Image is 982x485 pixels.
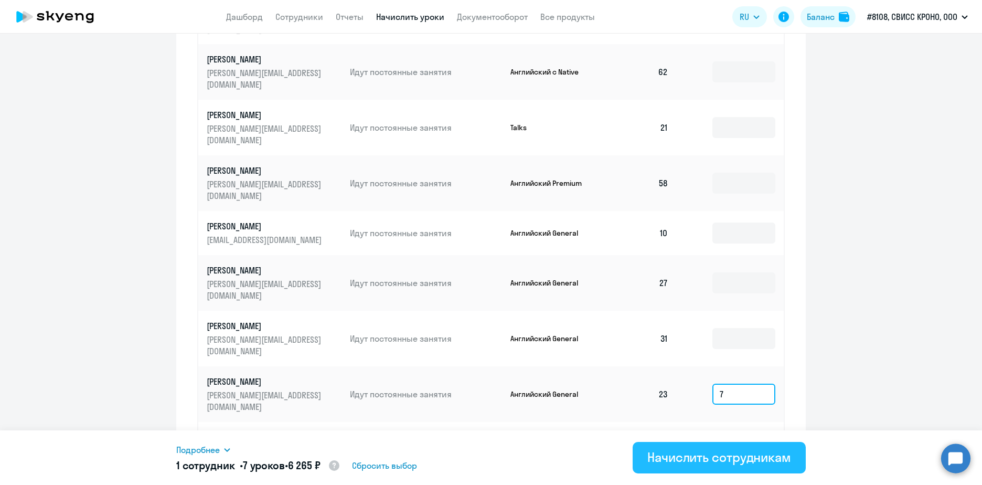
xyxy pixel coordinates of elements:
td: 10 [603,211,677,255]
p: [PERSON_NAME] [207,165,324,176]
p: Talks [510,123,589,132]
p: Идут постоянные занятия [350,227,502,239]
p: [PERSON_NAME] [207,376,324,387]
p: [PERSON_NAME] [207,320,324,332]
button: Начислить сотрудникам [633,442,806,473]
p: Английский General [510,278,589,288]
div: Начислить сотрудникам [647,449,791,466]
a: [PERSON_NAME][PERSON_NAME][EMAIL_ADDRESS][DOMAIN_NAME] [207,376,341,413]
p: [PERSON_NAME] [207,265,324,276]
p: [PERSON_NAME][EMAIL_ADDRESS][DOMAIN_NAME] [207,123,324,146]
a: Дашборд [226,12,263,22]
a: Начислить уроки [376,12,444,22]
p: [PERSON_NAME] [207,220,324,232]
td: 27 [603,255,677,311]
h5: 1 сотрудник • • [176,458,340,474]
a: Документооборот [457,12,528,22]
span: 6 265 ₽ [288,459,321,472]
a: [PERSON_NAME][PERSON_NAME][EMAIL_ADDRESS][DOMAIN_NAME] [207,165,341,202]
a: [PERSON_NAME][PERSON_NAME][EMAIL_ADDRESS][DOMAIN_NAME] [207,320,341,357]
a: [PERSON_NAME][PERSON_NAME][EMAIL_ADDRESS][DOMAIN_NAME] [207,109,341,146]
a: [PERSON_NAME][PERSON_NAME][EMAIL_ADDRESS][DOMAIN_NAME] [207,265,341,301]
p: Идут постоянные занятия [350,177,502,189]
p: Идут постоянные занятия [350,333,502,344]
td: 31 [603,311,677,366]
a: [PERSON_NAME][EMAIL_ADDRESS][DOMAIN_NAME] [207,220,341,246]
td: 62 [603,44,677,100]
p: [PERSON_NAME] [207,54,324,65]
p: Идут постоянные занятия [350,388,502,400]
a: Все продукты [540,12,595,22]
p: [EMAIL_ADDRESS][DOMAIN_NAME] [207,234,324,246]
p: [PERSON_NAME][EMAIL_ADDRESS][DOMAIN_NAME] [207,178,324,202]
button: Балансbalance [800,6,856,27]
span: RU [740,10,749,23]
a: [PERSON_NAME][PERSON_NAME][EMAIL_ADDRESS][DOMAIN_NAME] [207,54,341,90]
p: [PERSON_NAME][EMAIL_ADDRESS][DOMAIN_NAME] [207,278,324,301]
p: Английский General [510,334,589,343]
p: [PERSON_NAME][EMAIL_ADDRESS][DOMAIN_NAME] [207,67,324,90]
p: [PERSON_NAME][EMAIL_ADDRESS][DOMAIN_NAME] [207,389,324,413]
p: #8108, СВИСС КРОНО, ООО [867,10,957,23]
a: Сотрудники [275,12,323,22]
button: #8108, СВИСС КРОНО, ООО [862,4,973,29]
span: Подробнее [176,444,220,456]
span: 7 уроков [243,459,285,472]
td: 58 [603,155,677,211]
td: 21 [603,100,677,155]
p: Английский General [510,228,589,238]
p: [PERSON_NAME] [207,109,324,121]
p: Идут постоянные занятия [350,122,502,133]
button: RU [732,6,767,27]
p: Английский General [510,389,589,399]
td: 5 [603,422,677,478]
span: Сбросить выбор [352,459,417,472]
p: [PERSON_NAME][EMAIL_ADDRESS][DOMAIN_NAME] [207,334,324,357]
td: 23 [603,366,677,422]
a: Отчеты [336,12,364,22]
p: Английский Premium [510,178,589,188]
img: balance [839,12,849,22]
p: Английский с Native [510,67,589,77]
p: Идут постоянные занятия [350,66,502,78]
div: Баланс [807,10,835,23]
p: Идут постоянные занятия [350,277,502,289]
